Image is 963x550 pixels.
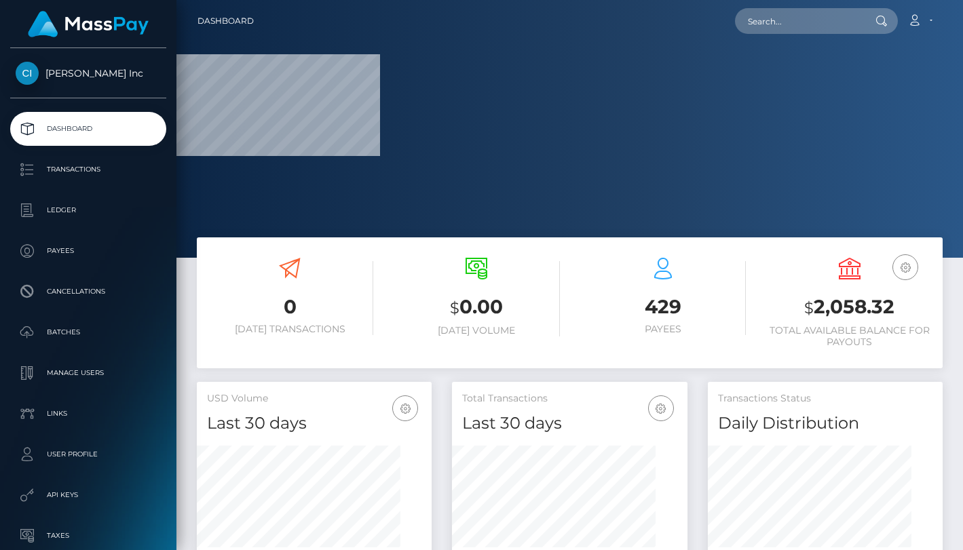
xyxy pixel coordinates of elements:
[16,200,161,220] p: Ledger
[16,526,161,546] p: Taxes
[10,112,166,146] a: Dashboard
[16,241,161,261] p: Payees
[462,412,677,435] h4: Last 30 days
[16,281,161,302] p: Cancellations
[718,412,932,435] h4: Daily Distribution
[735,8,863,34] input: Search...
[16,485,161,505] p: API Keys
[16,62,39,85] img: Cindy Gallop Inc
[16,363,161,383] p: Manage Users
[10,193,166,227] a: Ledger
[10,397,166,431] a: Links
[16,404,161,424] p: Links
[10,153,166,186] a: Transactions
[16,322,161,342] p: Batches
[580,294,747,320] h3: 429
[394,325,560,336] h6: [DATE] Volume
[207,294,373,320] h3: 0
[207,392,421,406] h5: USD Volume
[462,392,677,406] h5: Total Transactions
[207,323,373,335] h6: [DATE] Transactions
[450,298,459,317] small: $
[580,323,747,335] h6: Payees
[16,444,161,465] p: User Profile
[10,234,166,268] a: Payees
[10,67,166,79] span: [PERSON_NAME] Inc
[10,478,166,512] a: API Keys
[10,275,166,309] a: Cancellations
[10,356,166,390] a: Manage Users
[804,298,814,317] small: $
[10,315,166,349] a: Batches
[766,325,932,348] h6: Total Available Balance for Payouts
[207,412,421,435] h4: Last 30 days
[16,159,161,180] p: Transactions
[197,7,254,35] a: Dashboard
[10,437,166,471] a: User Profile
[28,11,149,37] img: MassPay Logo
[766,294,932,321] h3: 2,058.32
[718,392,932,406] h5: Transactions Status
[16,119,161,139] p: Dashboard
[394,294,560,321] h3: 0.00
